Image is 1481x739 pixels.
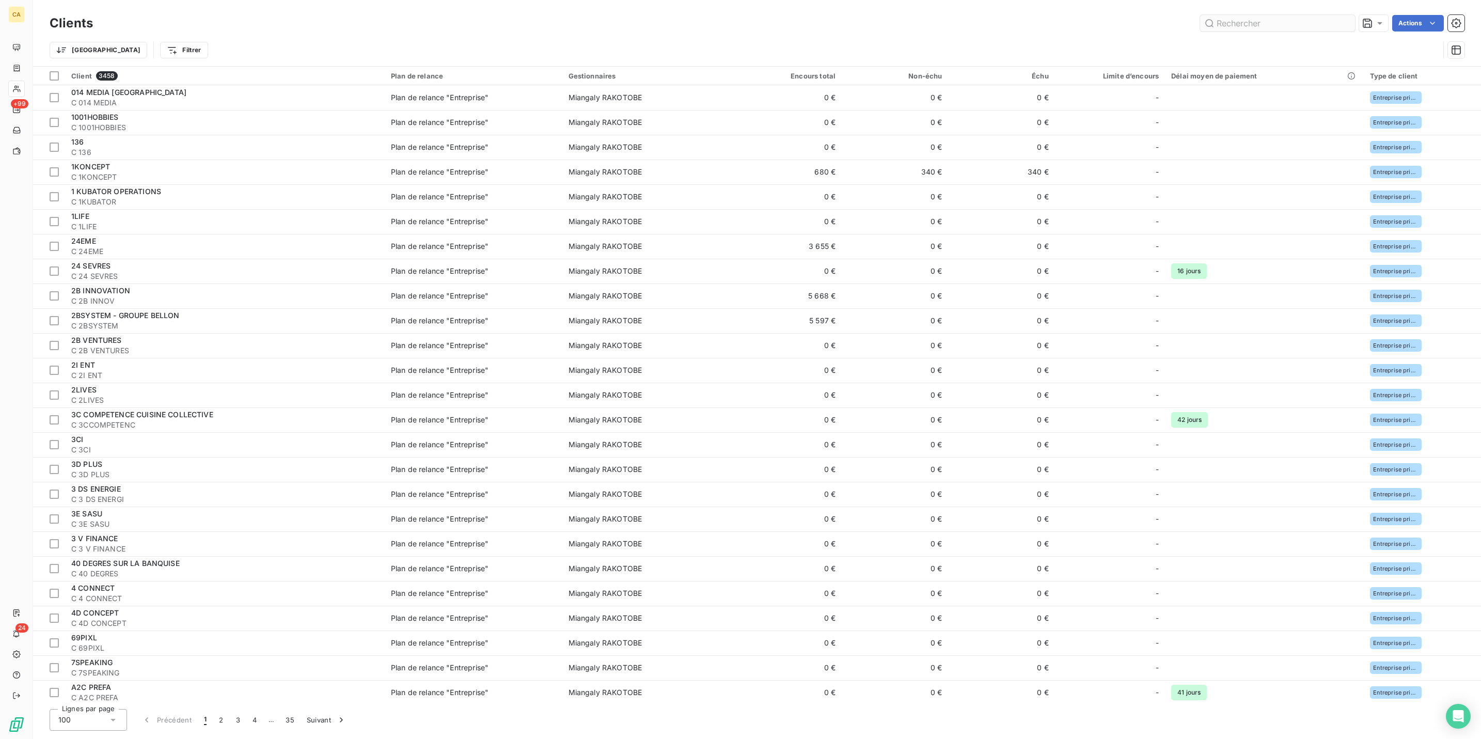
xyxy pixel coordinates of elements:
span: - [1156,563,1159,574]
td: 5 668 € [735,284,842,308]
td: 0 € [735,680,842,705]
div: Gestionnaires [569,72,729,80]
button: Filtrer [160,42,208,58]
span: C 1LIFE [71,222,379,232]
span: C 69PIXL [71,643,379,653]
span: Entreprise privée [1373,491,1419,497]
td: 0 € [735,655,842,680]
span: - [1156,539,1159,549]
td: 0 € [735,631,842,655]
span: - [1156,415,1159,425]
span: 136 [71,137,84,146]
td: 3 655 € [735,234,842,259]
span: C 3 V FINANCE [71,544,379,554]
span: Miangaly RAKOTOBE [569,143,642,151]
div: Plan de relance "Entreprise" [391,613,489,623]
button: 2 [213,709,229,731]
span: Entreprise privée [1373,243,1419,249]
div: Plan de relance "Entreprise" [391,192,489,202]
td: 0 € [948,631,1054,655]
td: 0 € [842,308,948,333]
span: Entreprise privée [1373,565,1419,572]
div: Plan de relance "Entreprise" [391,514,489,524]
span: 1LIFE [71,212,89,221]
span: C 2BSYSTEM [71,321,379,331]
td: 0 € [735,333,842,358]
td: 340 € [948,160,1054,184]
td: 0 € [948,358,1054,383]
div: Plan de relance "Entreprise" [391,563,489,574]
div: Plan de relance "Entreprise" [391,439,489,450]
td: 0 € [842,556,948,581]
td: 0 € [842,184,948,209]
span: Entreprise privée [1373,417,1419,423]
span: C 2I ENT [71,370,379,381]
span: - [1156,464,1159,475]
span: 3CI [71,435,83,444]
div: Plan de relance "Entreprise" [391,291,489,301]
span: +99 [11,99,28,108]
div: Non-échu [848,72,942,80]
button: [GEOGRAPHIC_DATA] [50,42,147,58]
td: 0 € [948,209,1054,234]
span: Entreprise privée [1373,665,1419,671]
span: 16 jours [1171,263,1207,279]
td: 0 € [948,457,1054,482]
span: Miangaly RAKOTOBE [569,217,642,226]
span: - [1156,613,1159,623]
span: 24EME [71,237,96,245]
span: Miangaly RAKOTOBE [569,663,642,672]
td: 0 € [842,333,948,358]
span: Entreprise privée [1373,293,1419,299]
div: Plan de relance "Entreprise" [391,216,489,227]
td: 0 € [948,507,1054,531]
span: - [1156,167,1159,177]
td: 0 € [948,110,1054,135]
td: 0 € [735,383,842,407]
span: Entreprise privée [1373,367,1419,373]
td: 0 € [842,432,948,457]
td: 0 € [842,680,948,705]
span: 3 DS ENERGIE [71,484,121,493]
div: Plan de relance "Entreprise" [391,539,489,549]
span: Entreprise privée [1373,169,1419,175]
span: Miangaly RAKOTOBE [569,167,642,176]
span: 69PIXL [71,633,97,642]
span: … [263,712,279,728]
span: Miangaly RAKOTOBE [569,614,642,622]
td: 680 € [735,160,842,184]
span: C 014 MEDIA [71,98,379,108]
span: - [1156,514,1159,524]
span: Entreprise privée [1373,144,1419,150]
div: CA [8,6,25,23]
span: Miangaly RAKOTOBE [569,514,642,523]
td: 0 € [842,581,948,606]
span: - [1156,92,1159,103]
span: Entreprise privée [1373,442,1419,448]
span: 2LIVES [71,385,97,394]
span: Entreprise privée [1373,516,1419,522]
td: 0 € [842,209,948,234]
span: C 1KONCEPT [71,172,379,182]
td: 0 € [842,507,948,531]
button: 4 [246,709,263,731]
span: Entreprise privée [1373,119,1419,125]
span: Miangaly RAKOTOBE [569,242,642,250]
span: 41 jours [1171,685,1207,700]
td: 0 € [948,432,1054,457]
td: 0 € [842,531,948,556]
span: Miangaly RAKOTOBE [569,539,642,548]
span: A2C PREFA [71,683,111,691]
button: 1 [198,709,213,731]
td: 0 € [948,85,1054,110]
span: C 3E SASU [71,519,379,529]
span: - [1156,291,1159,301]
td: 0 € [735,407,842,432]
button: Suivant [301,709,353,731]
span: Miangaly RAKOTOBE [569,118,642,127]
span: Entreprise privée [1373,342,1419,349]
td: 0 € [735,110,842,135]
span: - [1156,192,1159,202]
span: 24 [15,623,28,633]
span: - [1156,216,1159,227]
